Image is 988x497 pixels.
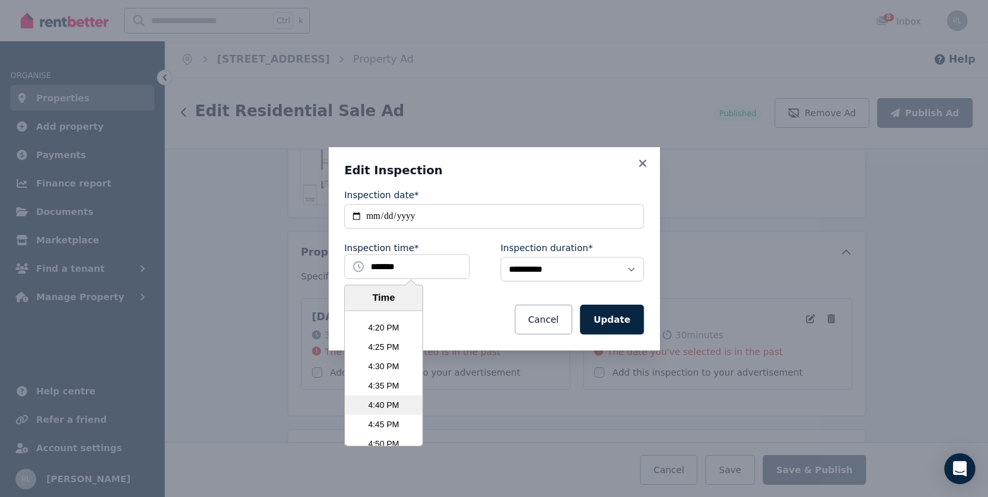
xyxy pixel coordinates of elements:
li: 4:25 PM [345,337,422,356]
li: 4:30 PM [345,356,422,376]
button: Update [580,305,644,334]
label: Inspection date* [344,188,418,201]
label: Inspection time* [344,241,418,254]
li: 4:35 PM [345,376,422,395]
div: Time [348,290,419,305]
li: 4:45 PM [345,414,422,434]
label: Inspection duration* [500,241,593,254]
ul: Time [345,311,422,446]
button: Cancel [515,305,572,334]
div: Open Intercom Messenger [944,453,975,484]
h3: Edit Inspection [344,163,644,178]
li: 4:50 PM [345,434,422,453]
li: 4:20 PM [345,318,422,337]
li: 4:40 PM [345,395,422,414]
